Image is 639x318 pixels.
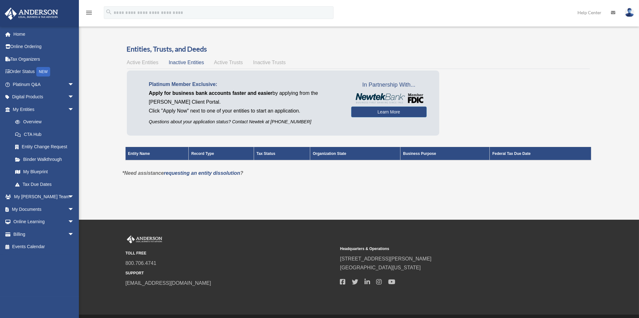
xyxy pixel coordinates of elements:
a: Order StatusNEW [4,65,84,78]
th: Organization State [310,147,400,160]
em: *Need assistance ? [122,170,243,176]
th: Tax Status [254,147,310,160]
small: TOLL FREE [126,250,336,257]
span: arrow_drop_down [68,191,80,204]
a: Entity Change Request [9,141,80,153]
h3: Entities, Trusts, and Deeds [127,44,590,54]
a: requesting an entity dissolution [164,170,240,176]
a: Tax Due Dates [9,178,80,191]
img: Anderson Advisors Platinum Portal [126,235,163,244]
span: arrow_drop_down [68,91,80,104]
span: Apply for business bank accounts faster and easier [149,90,273,96]
a: Online Ordering [4,40,84,53]
small: SUPPORT [126,270,336,277]
th: Federal Tax Due Date [490,147,591,160]
div: NEW [36,67,50,76]
a: Learn More [351,107,427,117]
a: My Blueprint [9,166,80,178]
a: Online Learningarrow_drop_down [4,216,84,228]
span: In Partnership With... [351,80,427,90]
a: [STREET_ADDRESS][PERSON_NAME] [340,256,432,261]
p: by applying from the [PERSON_NAME] Client Portal. [149,89,342,107]
a: Platinum Q&Aarrow_drop_down [4,78,84,91]
img: Anderson Advisors Platinum Portal [3,8,60,20]
a: My [PERSON_NAME] Teamarrow_drop_down [4,191,84,203]
p: Questions about your application status? Contact Newtek at [PHONE_NUMBER] [149,118,342,126]
a: Tax Organizers [4,53,84,65]
span: arrow_drop_down [68,103,80,116]
a: Billingarrow_drop_down [4,228,84,241]
span: Active Entities [127,60,158,65]
a: Binder Walkthrough [9,153,80,166]
th: Entity Name [125,147,189,160]
span: arrow_drop_down [68,78,80,91]
span: arrow_drop_down [68,228,80,241]
a: Digital Productsarrow_drop_down [4,91,84,103]
a: Home [4,28,84,40]
a: menu [85,11,93,16]
a: My Entitiesarrow_drop_down [4,103,80,116]
img: User Pic [625,8,634,17]
p: Platinum Member Exclusive: [149,80,342,89]
i: search [105,9,112,15]
span: arrow_drop_down [68,216,80,229]
a: 800.706.4741 [126,260,157,266]
a: [GEOGRAPHIC_DATA][US_STATE] [340,265,421,270]
span: Active Trusts [214,60,243,65]
a: CTA Hub [9,128,80,141]
a: Events Calendar [4,241,84,253]
a: My Documentsarrow_drop_down [4,203,84,216]
i: menu [85,9,93,16]
a: Overview [9,116,77,128]
p: Click "Apply Now" next to one of your entities to start an application. [149,107,342,115]
img: NewtekBankLogoSM.png [354,93,423,103]
a: [EMAIL_ADDRESS][DOMAIN_NAME] [126,280,211,286]
span: Inactive Entities [169,60,204,65]
th: Record Type [189,147,254,160]
span: arrow_drop_down [68,203,80,216]
th: Business Purpose [400,147,490,160]
span: Inactive Trusts [253,60,286,65]
small: Headquarters & Operations [340,246,550,252]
